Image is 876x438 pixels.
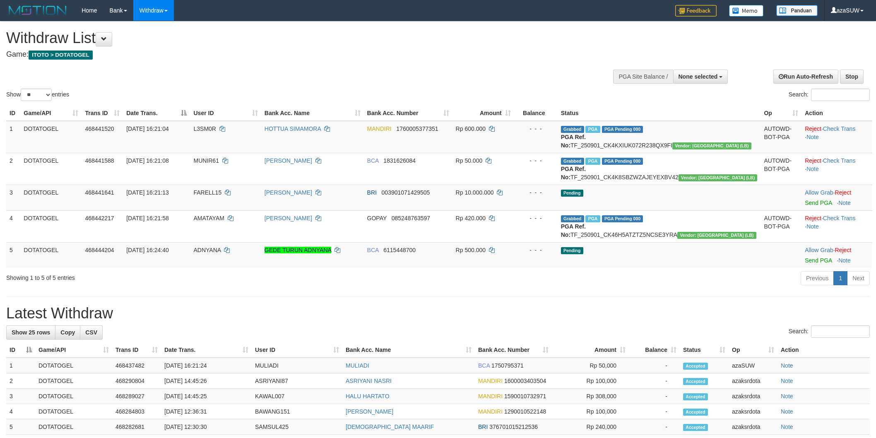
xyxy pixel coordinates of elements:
a: Note [781,424,793,430]
a: Allow Grab [805,247,833,253]
td: TF_250901_CK46H5ATZTZ5NCSE3YRA [558,210,761,242]
th: Op: activate to sort column ascending [760,106,801,121]
a: Check Trans [823,125,856,132]
span: PGA Pending [602,215,643,222]
a: Reject [805,157,821,164]
div: - - - [517,188,554,197]
span: Accepted [683,424,708,431]
span: BCA [478,362,490,369]
td: - [629,419,680,435]
td: DOTATOGEL [35,419,112,435]
th: Game/API: activate to sort column ascending [20,106,82,121]
td: · [801,242,872,268]
input: Search: [811,89,870,101]
th: Trans ID: activate to sort column ascending [82,106,123,121]
td: 4 [6,210,20,242]
td: KAWAL007 [252,389,342,404]
th: ID: activate to sort column descending [6,342,35,358]
td: 2 [6,373,35,389]
a: ASRIYANI NASRI [346,378,392,384]
td: [DATE] 14:45:26 [161,373,252,389]
td: DOTATOGEL [35,358,112,373]
td: MULIADI [252,358,342,373]
a: Show 25 rows [6,325,55,339]
td: [DATE] 12:30:30 [161,419,252,435]
a: GEDE TURUN ADNYANA [265,247,331,253]
th: Bank Acc. Name: activate to sort column ascending [342,342,475,358]
td: DOTATOGEL [35,373,112,389]
span: BCA [367,157,379,164]
span: Marked by azaSUW [585,126,600,133]
span: Vendor URL: https://dashboard.q2checkout.com/secure [679,174,758,181]
a: Note [781,362,793,369]
td: Rp 100,000 [552,404,629,419]
span: Copy 1590010732971 to clipboard [504,393,546,399]
a: Check Trans [823,215,856,221]
span: [DATE] 16:21:08 [126,157,168,164]
td: · [801,185,872,210]
th: Game/API: activate to sort column ascending [35,342,112,358]
a: Note [806,166,819,172]
span: Marked by azaSUW [585,158,600,165]
td: 468290804 [112,373,161,389]
th: Status: activate to sort column ascending [680,342,729,358]
td: AUTOWD-BOT-PGA [760,121,801,153]
td: Rp 240,000 [552,419,629,435]
span: Copy 085248763597 to clipboard [392,215,430,221]
a: 1 [833,271,847,285]
span: 468441641 [85,189,114,196]
td: DOTATOGEL [20,242,82,268]
td: DOTATOGEL [20,153,82,185]
span: Copy 1290010522148 to clipboard [504,408,546,415]
span: Grabbed [561,126,584,133]
span: BCA [367,247,379,253]
td: [DATE] 12:36:31 [161,404,252,419]
h1: Latest Withdraw [6,305,870,322]
a: Run Auto-Refresh [773,70,838,84]
span: GOPAY [367,215,387,221]
td: - [629,404,680,419]
span: MANDIRI [367,125,392,132]
a: Note [781,408,793,415]
td: 1 [6,358,35,373]
td: - [629,389,680,404]
span: MANDIRI [478,393,503,399]
span: MANDIRI [478,378,503,384]
a: Next [847,271,870,285]
a: CSV [80,325,103,339]
img: Button%20Memo.svg [729,5,764,17]
td: 468289027 [112,389,161,404]
td: AUTOWD-BOT-PGA [760,153,801,185]
span: Rp 600.000 [456,125,486,132]
span: Copy 1831626084 to clipboard [383,157,416,164]
th: Status [558,106,761,121]
img: panduan.png [776,5,818,16]
th: Bank Acc. Number: activate to sort column ascending [475,342,552,358]
td: 3 [6,389,35,404]
div: PGA Site Balance / [613,70,673,84]
span: [DATE] 16:21:13 [126,189,168,196]
span: None selected [679,73,718,80]
th: Action [801,106,872,121]
td: BAWANG151 [252,404,342,419]
span: Copy 376701015212536 to clipboard [489,424,538,430]
span: PGA Pending [602,158,643,165]
span: Accepted [683,378,708,385]
td: 5 [6,242,20,268]
span: Rp 500.000 [456,247,486,253]
span: Pending [561,190,583,197]
a: Check Trans [823,157,856,164]
th: Bank Acc. Number: activate to sort column ascending [364,106,452,121]
span: · [805,189,835,196]
div: Showing 1 to 5 of 5 entries [6,270,359,282]
span: [DATE] 16:21:04 [126,125,168,132]
span: [DATE] 16:24:40 [126,247,168,253]
b: PGA Ref. No: [561,134,586,149]
span: 468444204 [85,247,114,253]
img: Feedback.jpg [675,5,717,17]
a: [PERSON_NAME] [265,157,312,164]
td: · · [801,121,872,153]
span: Grabbed [561,158,584,165]
a: Note [781,378,793,384]
span: ADNYANA [193,247,221,253]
